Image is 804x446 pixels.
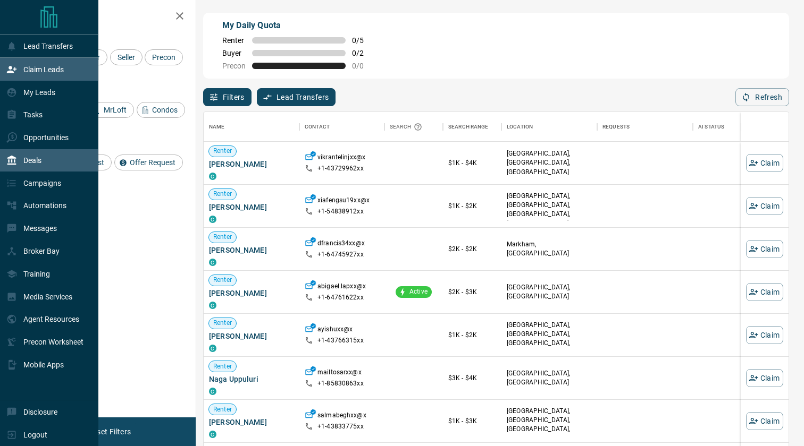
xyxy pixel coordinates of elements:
span: Naga Uppuluri [209,374,294,384]
p: $1K - $3K [448,416,496,426]
div: Offer Request [114,155,183,170]
p: xiafengsu19xx@x [317,196,370,207]
p: +1- 43766315xx [317,336,364,345]
span: Renter [209,190,236,199]
span: [PERSON_NAME] [209,417,294,427]
div: condos.ca [209,388,216,395]
span: MrLoft [100,106,130,114]
button: Claim [746,369,783,387]
span: Renter [209,147,236,156]
button: Filters [203,88,252,106]
h2: Filters [34,11,185,23]
div: condos.ca [209,173,216,180]
div: Contact [299,112,384,142]
p: +1- 85830863xx [317,379,364,388]
p: [GEOGRAPHIC_DATA], [GEOGRAPHIC_DATA], [GEOGRAPHIC_DATA], [GEOGRAPHIC_DATA] [507,192,592,228]
p: +1- 64761622xx [317,293,364,302]
span: 0 / 5 [352,36,375,45]
button: Claim [746,154,783,172]
p: My Daily Quota [222,19,375,32]
button: Refresh [735,88,789,106]
div: condos.ca [209,431,216,438]
span: 0 / 2 [352,49,375,57]
p: +1- 64745927xx [317,250,364,259]
div: AI Status [698,112,724,142]
div: condos.ca [209,216,216,223]
span: [PERSON_NAME] [209,288,294,298]
span: Renter [209,276,236,285]
div: MrLoft [88,102,134,118]
p: salmabeghxx@x [317,411,366,422]
div: Condos [137,102,185,118]
span: Precon [222,62,246,70]
button: Lead Transfers [257,88,336,106]
p: $3K - $4K [448,373,496,383]
p: [GEOGRAPHIC_DATA], [GEOGRAPHIC_DATA], [GEOGRAPHIC_DATA] [507,149,592,176]
p: mailtosarxx@x [317,368,362,379]
p: +1- 43729962xx [317,164,364,173]
span: Condos [148,106,181,114]
div: Contact [305,112,330,142]
div: Search [390,112,425,142]
p: dfrancis34xx@x [317,239,365,250]
span: 0 / 0 [352,62,375,70]
span: [PERSON_NAME] [209,245,294,255]
span: [PERSON_NAME] [209,331,294,341]
button: Reset Filters [81,423,138,441]
p: ayishuxx@x [317,325,353,336]
button: Claim [746,412,783,430]
span: [PERSON_NAME] [209,159,294,169]
p: West End [507,321,592,357]
p: [GEOGRAPHIC_DATA], [GEOGRAPHIC_DATA] [507,369,592,387]
p: $1K - $4K [448,158,496,168]
button: Claim [746,283,783,301]
button: Claim [746,240,783,258]
p: [GEOGRAPHIC_DATA], [GEOGRAPHIC_DATA], [GEOGRAPHIC_DATA], [GEOGRAPHIC_DATA] [507,407,592,443]
div: Location [501,112,597,142]
p: vikrantelinjxx@x [317,153,365,164]
div: Search Range [448,112,489,142]
span: Offer Request [126,158,179,167]
div: Location [507,112,533,142]
p: $1K - $2K [448,330,496,340]
button: Claim [746,197,783,215]
span: Seller [114,53,139,62]
span: Renter [209,233,236,242]
p: $1K - $2K [448,201,496,211]
p: $2K - $2K [448,244,496,254]
button: Claim [746,326,783,344]
span: Active [405,287,432,296]
p: abigael.lapxx@x [317,282,366,293]
div: Requests [602,112,630,142]
p: +1- 54838912xx [317,207,364,216]
span: Buyer [222,49,246,57]
div: condos.ca [209,345,216,352]
span: Precon [148,53,179,62]
div: Seller [110,49,143,65]
p: +1- 43833775xx [317,422,364,431]
div: Name [204,112,299,142]
p: [GEOGRAPHIC_DATA], [GEOGRAPHIC_DATA] [507,283,592,301]
div: Precon [145,49,183,65]
div: condos.ca [209,259,216,266]
span: Renter [209,319,236,328]
div: Search Range [443,112,501,142]
div: condos.ca [209,302,216,309]
span: [PERSON_NAME] [209,202,294,212]
span: Renter [222,36,246,45]
p: $2K - $3K [448,287,496,297]
div: Name [209,112,225,142]
div: Requests [597,112,693,142]
span: Renter [209,362,236,371]
span: Renter [209,405,236,414]
p: Markham, [GEOGRAPHIC_DATA] [507,240,592,258]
